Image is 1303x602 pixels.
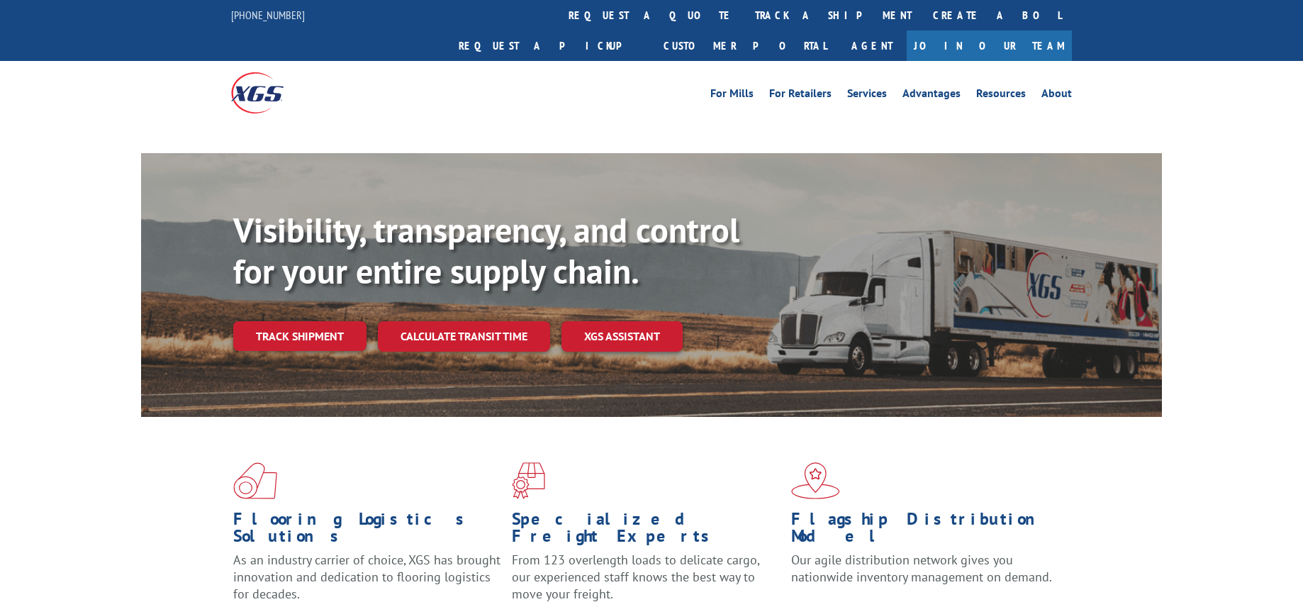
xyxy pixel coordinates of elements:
a: Track shipment [233,321,367,351]
a: For Mills [710,88,754,104]
a: About [1041,88,1072,104]
a: Join Our Team [907,30,1072,61]
img: xgs-icon-flagship-distribution-model-red [791,462,840,499]
a: Request a pickup [448,30,653,61]
h1: Specialized Freight Experts [512,511,780,552]
h1: Flooring Logistics Solutions [233,511,501,552]
span: As an industry carrier of choice, XGS has brought innovation and dedication to flooring logistics... [233,552,500,602]
a: Services [847,88,887,104]
a: Customer Portal [653,30,837,61]
a: Agent [837,30,907,61]
b: Visibility, transparency, and control for your entire supply chain. [233,208,739,293]
a: [PHONE_NUMBER] [231,8,305,22]
a: For Retailers [769,88,832,104]
a: Advantages [902,88,961,104]
a: Calculate transit time [378,321,550,352]
a: Resources [976,88,1026,104]
img: xgs-icon-total-supply-chain-intelligence-red [233,462,277,499]
a: XGS ASSISTANT [561,321,683,352]
span: Our agile distribution network gives you nationwide inventory management on demand. [791,552,1052,585]
img: xgs-icon-focused-on-flooring-red [512,462,545,499]
h1: Flagship Distribution Model [791,511,1059,552]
